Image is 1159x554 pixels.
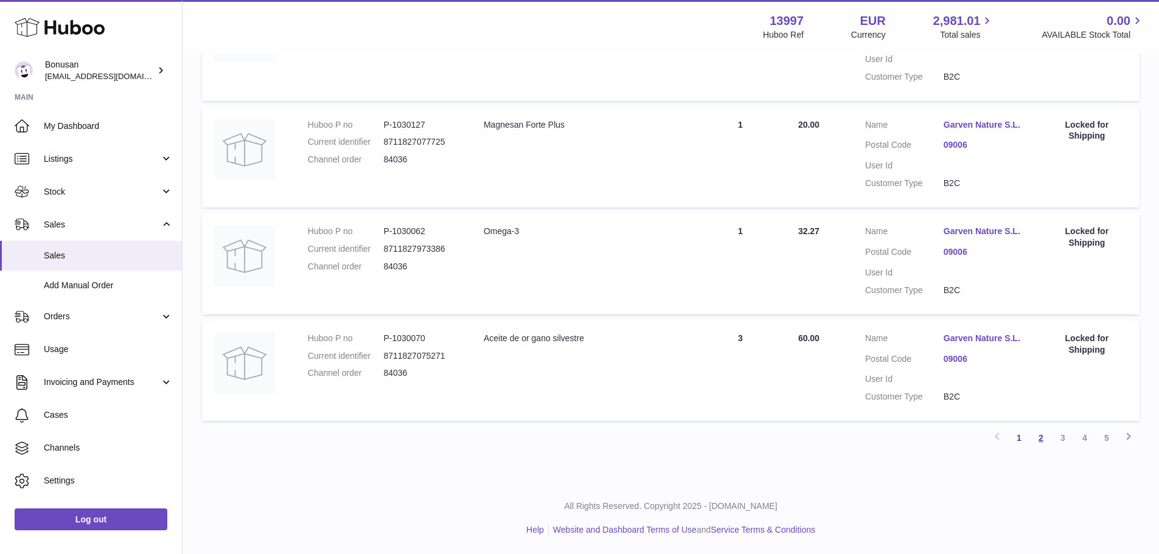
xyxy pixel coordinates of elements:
span: 60.00 [798,333,820,343]
dd: 84036 [383,367,459,379]
a: Log out [15,508,167,530]
dt: Current identifier [308,136,384,148]
dt: Customer Type [865,391,944,403]
a: 09006 [944,353,1022,365]
div: Omega-3 [484,226,683,237]
dt: Channel order [308,261,384,272]
a: 1 [1008,427,1030,449]
td: 1 [695,213,786,314]
a: 2,981.01 Total sales [933,13,995,41]
a: Website and Dashboard Terms of Use [553,525,697,535]
div: Huboo Ref [763,29,804,41]
span: [EMAIL_ADDRESS][DOMAIN_NAME] [45,71,179,81]
dt: Current identifier [308,350,384,362]
dt: Channel order [308,367,384,379]
dt: Name [865,119,944,134]
strong: 13997 [770,13,804,29]
a: 0.00 AVAILABLE Stock Total [1042,13,1144,41]
dd: P-1030062 [383,226,459,237]
dd: 84036 [383,154,459,165]
div: Magnesan Forte Plus [484,119,683,131]
div: Locked for Shipping [1046,333,1127,356]
img: no-photo.jpg [214,119,275,180]
span: Usage [44,344,173,355]
a: Garven Nature S.L. [944,119,1022,131]
a: Service Terms & Conditions [711,525,815,535]
img: internalAdmin-13997@internal.huboo.com [15,61,33,80]
a: Garven Nature S.L. [944,226,1022,237]
span: 32.27 [798,226,820,236]
dt: Postal Code [865,139,944,154]
span: Stock [44,186,160,198]
dt: Huboo P no [308,119,384,131]
span: Invoicing and Payments [44,376,160,388]
span: Cases [44,409,173,421]
dd: 8711827077725 [383,136,459,148]
dt: Huboo P no [308,226,384,237]
dd: P-1030070 [383,333,459,344]
strong: EUR [860,13,885,29]
dd: 84036 [383,261,459,272]
span: Add Manual Order [44,280,173,291]
dd: P-1030127 [383,119,459,131]
div: Locked for Shipping [1046,226,1127,249]
span: Channels [44,442,173,454]
dt: Customer Type [865,285,944,296]
p: All Rights Reserved. Copyright 2025 - [DOMAIN_NAME] [192,500,1149,512]
a: Help [526,525,544,535]
a: 2 [1030,427,1052,449]
span: Sales [44,250,173,261]
div: Aceite de or gano silvestre [484,333,683,344]
div: Currency [851,29,886,41]
span: Settings [44,475,173,486]
span: 20.00 [798,120,820,130]
dd: 8711827075271 [383,350,459,362]
dt: Customer Type [865,71,944,83]
dd: 8711827973386 [383,243,459,255]
dd: B2C [944,391,1022,403]
a: 09006 [944,139,1022,151]
dd: B2C [944,285,1022,296]
div: Bonusan [45,59,155,82]
div: Locked for Shipping [1046,119,1127,142]
dt: Postal Code [865,353,944,368]
td: 3 [695,320,786,421]
a: 5 [1096,427,1118,449]
dt: Huboo P no [308,333,384,344]
a: 09006 [944,246,1022,258]
a: 3 [1052,427,1074,449]
span: AVAILABLE Stock Total [1042,29,1144,41]
dt: Postal Code [865,246,944,261]
dt: User Id [865,160,944,171]
dt: Name [865,333,944,347]
dt: Name [865,226,944,240]
dt: User Id [865,267,944,279]
dt: User Id [865,373,944,385]
span: Listings [44,153,160,165]
dt: Channel order [308,154,384,165]
a: Garven Nature S.L. [944,333,1022,344]
li: and [549,524,815,536]
span: Sales [44,219,160,230]
dt: Customer Type [865,178,944,189]
dd: B2C [944,71,1022,83]
td: 1 [695,107,786,208]
img: no-photo.jpg [214,333,275,393]
span: My Dashboard [44,120,173,132]
span: Orders [44,311,160,322]
dd: B2C [944,178,1022,189]
dt: Current identifier [308,243,384,255]
dt: User Id [865,54,944,65]
span: 0.00 [1107,13,1130,29]
img: no-photo.jpg [214,226,275,286]
span: 2,981.01 [933,13,981,29]
span: Total sales [940,29,994,41]
a: 4 [1074,427,1096,449]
